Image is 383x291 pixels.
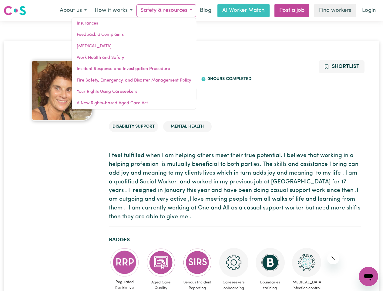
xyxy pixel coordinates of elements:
[110,248,139,277] img: CS Academy: Regulated Restrictive Practices course completed
[196,4,215,17] a: Blog
[72,18,196,29] a: Insurances
[72,86,196,98] a: Your Rights Using Careseekers
[72,98,196,109] a: A New Rights-based Aged Care Act
[4,4,26,18] a: Careseekers logo
[327,252,339,264] iframe: Close message
[72,41,196,52] a: [MEDICAL_DATA]
[109,152,361,221] p: I feel fulfilled when I am helping others meet their true potential. I believe that working in a ...
[217,4,270,17] a: AI Worker Match
[319,60,365,73] button: Add to shortlist
[314,4,356,17] a: Find workers
[72,29,196,41] a: Feedback & Complaints
[219,248,248,277] img: CS Academy: Careseekers Onboarding course completed
[358,4,379,17] a: Login
[274,4,309,17] a: Post a job
[136,4,196,17] button: Safety & resources
[256,248,285,277] img: CS Academy: Boundaries in care and support work course completed
[292,248,321,277] img: CS Academy: COVID-19 Infection Control Training course completed
[146,248,176,277] img: CS Academy: Aged Care Quality Standards & Code of Conduct course completed
[183,248,212,277] img: CS Academy: Serious Incident Reporting Scheme course completed
[72,52,196,64] a: Work Health and Safety
[72,75,196,86] a: Fire Safety, Emergency, and Disaster Management Policy
[72,63,196,75] a: Incident Response and Investigation Procedure
[32,60,92,121] img: Belinda
[4,4,37,9] span: Need any help?
[72,18,196,109] div: Safety & resources
[109,237,361,243] h2: Badges
[56,4,91,17] button: About us
[206,77,251,81] span: 0 hours completed
[332,64,359,69] span: Shortlist
[163,121,212,132] li: Mental Health
[109,121,158,132] li: Disability Support
[4,5,26,16] img: Careseekers logo
[91,4,136,17] button: How it works
[359,267,378,286] iframe: Button to launch messaging window
[22,60,102,121] a: Belinda's profile picture'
